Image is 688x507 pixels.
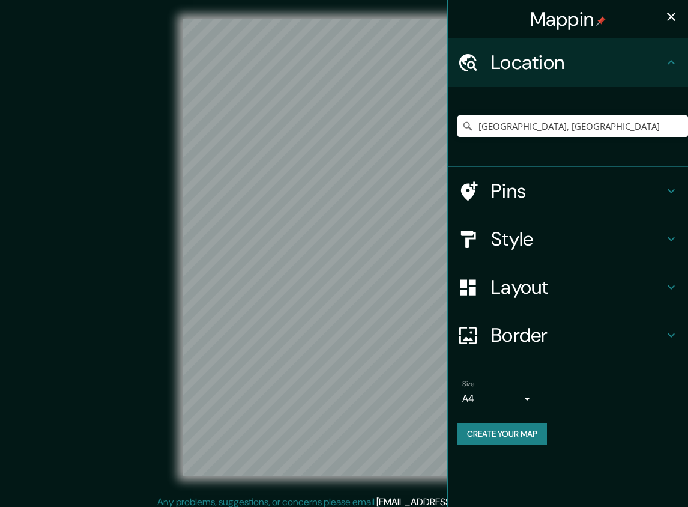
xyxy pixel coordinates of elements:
[448,167,688,215] div: Pins
[448,311,688,359] div: Border
[491,323,664,347] h4: Border
[491,50,664,74] h4: Location
[448,215,688,263] div: Style
[596,16,606,26] img: pin-icon.png
[457,115,688,137] input: Pick your city or area
[457,423,547,445] button: Create your map
[530,7,606,31] h4: Mappin
[448,263,688,311] div: Layout
[462,389,534,408] div: A4
[491,227,664,251] h4: Style
[448,38,688,87] div: Location
[581,460,675,494] iframe: Help widget launcher
[183,19,505,476] canvas: Map
[491,179,664,203] h4: Pins
[462,379,475,389] label: Size
[491,275,664,299] h4: Layout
